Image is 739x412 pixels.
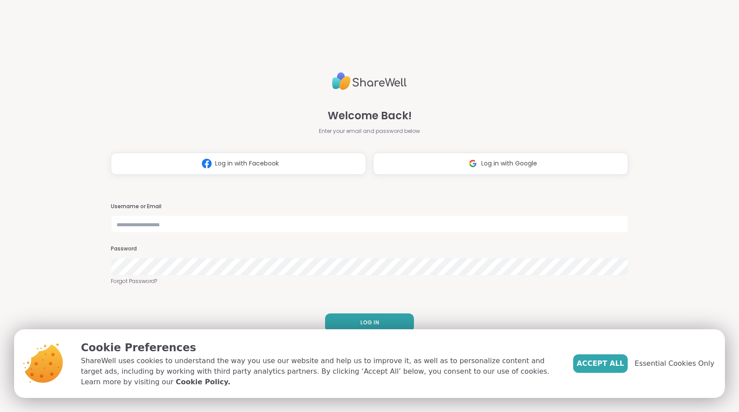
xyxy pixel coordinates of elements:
img: ShareWell Logomark [198,155,215,172]
a: Forgot Password? [111,277,628,285]
span: Log in with Google [481,159,537,168]
button: Accept All [573,354,628,373]
p: Cookie Preferences [81,340,559,356]
span: Log in with Facebook [215,159,279,168]
button: Log in with Google [373,153,628,175]
span: Welcome Back! [328,108,412,124]
span: Essential Cookies Only [635,358,714,369]
span: LOG IN [360,319,379,327]
span: Accept All [577,358,624,369]
button: Log in with Facebook [111,153,366,175]
a: Cookie Policy. [176,377,230,387]
h3: Username or Email [111,203,628,210]
span: Enter your email and password below [319,127,420,135]
img: ShareWell Logomark [465,155,481,172]
img: ShareWell Logo [332,69,407,94]
button: LOG IN [325,313,414,332]
h3: Password [111,245,628,253]
p: ShareWell uses cookies to understand the way you use our website and help us to improve it, as we... [81,356,559,387]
